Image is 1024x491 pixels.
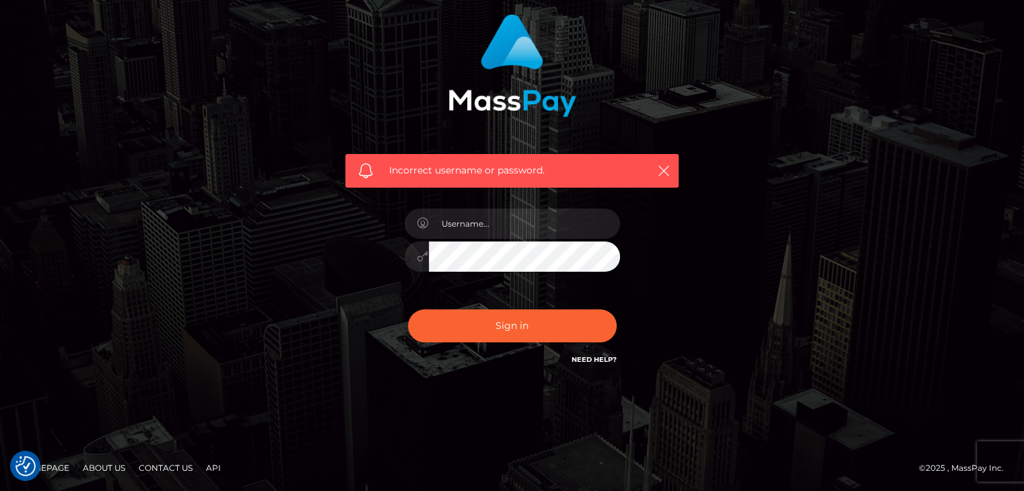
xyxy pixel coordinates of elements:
[572,355,617,364] a: Need Help?
[408,309,617,342] button: Sign in
[429,209,620,239] input: Username...
[448,14,576,117] img: MassPay Login
[389,163,635,178] span: Incorrect username or password.
[919,461,1014,476] div: © 2025 , MassPay Inc.
[133,457,198,478] a: Contact Us
[201,457,226,478] a: API
[15,456,36,476] img: Revisit consent button
[15,456,36,476] button: Consent Preferences
[15,457,75,478] a: Homepage
[77,457,131,478] a: About Us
